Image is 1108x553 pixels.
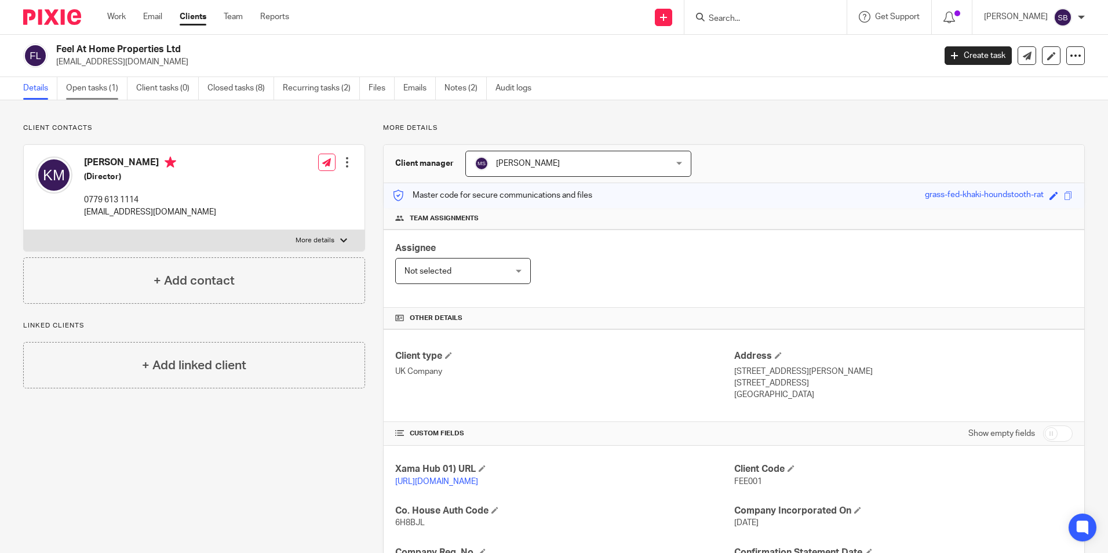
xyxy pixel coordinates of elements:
span: Assignee [395,243,436,253]
p: [EMAIL_ADDRESS][DOMAIN_NAME] [56,56,927,68]
span: Other details [410,314,462,323]
p: [PERSON_NAME] [984,11,1048,23]
p: [STREET_ADDRESS][PERSON_NAME] [734,366,1073,377]
img: svg%3E [1054,8,1072,27]
p: [STREET_ADDRESS] [734,377,1073,389]
img: svg%3E [35,157,72,194]
p: Master code for secure communications and files [392,190,592,201]
a: Closed tasks (8) [207,77,274,100]
a: Files [369,77,395,100]
a: Team [224,11,243,23]
p: 0779 613 1114 [84,194,216,206]
h2: Feel At Home Properties Ltd [56,43,753,56]
span: FEE001 [734,478,762,486]
i: Primary [165,157,176,168]
a: Email [143,11,162,23]
h4: + Add contact [154,272,235,290]
a: Open tasks (1) [66,77,127,100]
img: svg%3E [475,157,489,170]
a: Notes (2) [444,77,487,100]
img: Pixie [23,9,81,25]
a: Emails [403,77,436,100]
a: Audit logs [495,77,540,100]
a: Details [23,77,57,100]
h4: Client Code [734,463,1073,475]
a: Clients [180,11,206,23]
p: Client contacts [23,123,365,133]
p: [GEOGRAPHIC_DATA] [734,389,1073,401]
p: Linked clients [23,321,365,330]
p: More details [296,236,334,245]
span: [DATE] [734,519,759,527]
h4: Address [734,350,1073,362]
h4: [PERSON_NAME] [84,157,216,171]
a: Create task [945,46,1012,65]
input: Search [708,14,812,24]
img: svg%3E [23,43,48,68]
span: [PERSON_NAME] [496,159,560,168]
a: [URL][DOMAIN_NAME] [395,478,478,486]
span: Not selected [404,267,451,275]
label: Show empty fields [968,428,1035,439]
div: grass-fed-khaki-houndstooth-rat [925,189,1044,202]
h4: Company Incorporated On [734,505,1073,517]
span: Get Support [875,13,920,21]
h4: + Add linked client [142,356,246,374]
h5: (Director) [84,171,216,183]
a: Client tasks (0) [136,77,199,100]
span: Team assignments [410,214,479,223]
h4: Client type [395,350,734,362]
a: Recurring tasks (2) [283,77,360,100]
a: Reports [260,11,289,23]
h4: Xama Hub 01) URL [395,463,734,475]
h4: CUSTOM FIELDS [395,429,734,438]
p: UK Company [395,366,734,377]
h4: Co. House Auth Code [395,505,734,517]
p: [EMAIL_ADDRESS][DOMAIN_NAME] [84,206,216,218]
a: Work [107,11,126,23]
p: More details [383,123,1085,133]
span: 6H8BJL [395,519,425,527]
h3: Client manager [395,158,454,169]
